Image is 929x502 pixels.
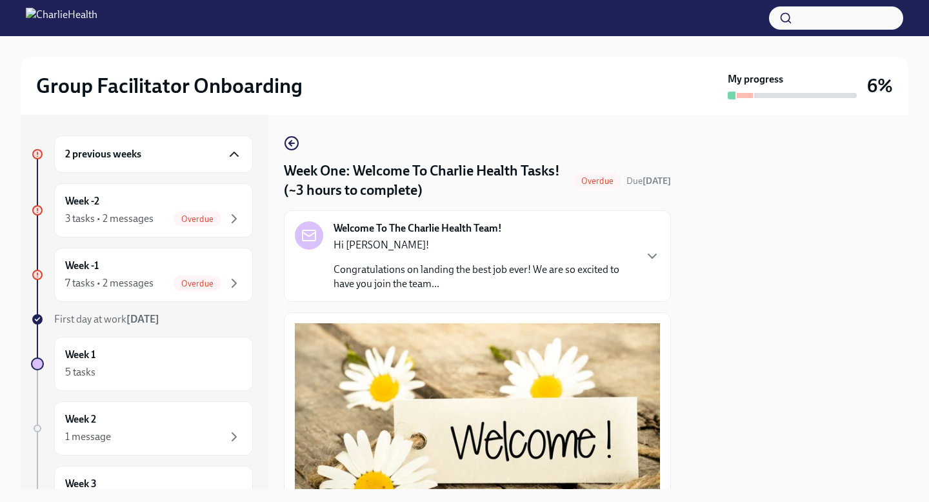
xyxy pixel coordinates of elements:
[54,136,253,173] div: 2 previous weeks
[31,248,253,302] a: Week -17 tasks • 2 messagesOverdue
[65,194,99,208] h6: Week -2
[284,161,568,200] h4: Week One: Welcome To Charlie Health Tasks! (~3 hours to complete)
[867,74,893,97] h3: 6%
[65,477,97,491] h6: Week 3
[65,212,154,226] div: 3 tasks • 2 messages
[174,279,221,288] span: Overdue
[65,412,96,427] h6: Week 2
[31,337,253,391] a: Week 15 tasks
[65,365,95,379] div: 5 tasks
[65,430,111,444] div: 1 message
[54,313,159,325] span: First day at work
[65,348,95,362] h6: Week 1
[65,147,141,161] h6: 2 previous weeks
[31,401,253,456] a: Week 21 message
[65,276,154,290] div: 7 tasks • 2 messages
[626,175,671,187] span: September 22nd, 2025 10:00
[334,238,634,252] p: Hi [PERSON_NAME]!
[65,259,99,273] h6: Week -1
[31,312,253,326] a: First day at work[DATE]
[174,214,221,224] span: Overdue
[36,73,303,99] h2: Group Facilitator Onboarding
[728,72,783,86] strong: My progress
[643,176,671,186] strong: [DATE]
[31,183,253,237] a: Week -23 tasks • 2 messagesOverdue
[626,176,671,186] span: Due
[334,263,634,291] p: Congratulations on landing the best job ever! We are so excited to have you join the team...
[574,176,621,186] span: Overdue
[26,8,97,28] img: CharlieHealth
[334,221,502,236] strong: Welcome To The Charlie Health Team!
[126,313,159,325] strong: [DATE]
